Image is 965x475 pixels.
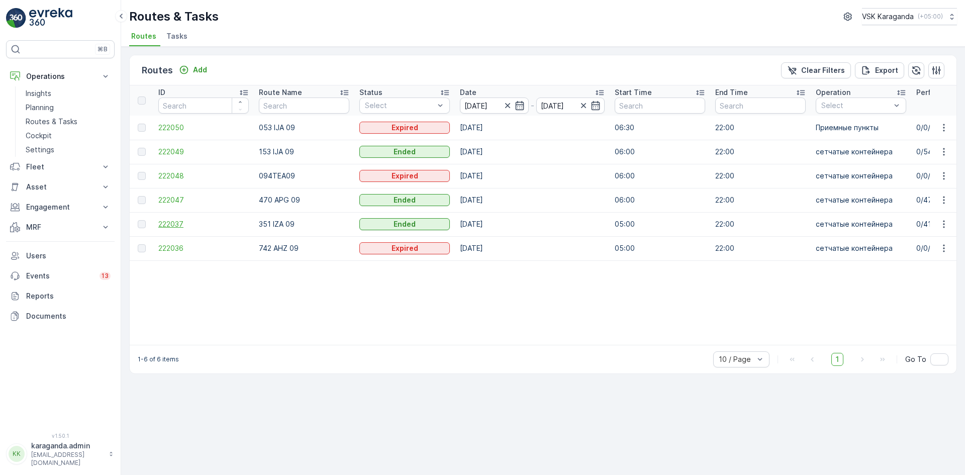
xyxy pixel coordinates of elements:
[392,123,418,133] p: Expired
[615,123,705,133] p: 06:30
[22,101,115,115] a: Planning
[455,164,610,188] td: [DATE]
[615,98,705,114] input: Search
[918,13,943,21] p: ( +05:00 )
[26,103,54,113] p: Planning
[158,147,249,157] a: 222049
[536,98,605,114] input: dd/mm/yyyy
[26,71,94,81] p: Operations
[855,62,904,78] button: Export
[9,446,25,462] div: KK
[166,31,187,41] span: Tasks
[138,355,179,363] p: 1-6 of 6 items
[392,243,418,253] p: Expired
[816,171,906,181] p: сетчатыe контейнера
[6,246,115,266] a: Users
[259,98,349,114] input: Search
[715,243,806,253] p: 22:00
[916,87,961,98] p: Performance
[875,65,898,75] p: Export
[26,162,94,172] p: Fleet
[26,251,111,261] p: Users
[131,31,156,41] span: Routes
[6,433,115,439] span: v 1.50.1
[531,100,534,112] p: -
[816,195,906,205] p: сетчатыe контейнера
[816,219,906,229] p: сетчатыe контейнера
[862,8,957,25] button: VSK Karaganda(+05:00)
[359,194,450,206] button: Ended
[259,243,349,253] p: 742 AHZ 09
[98,45,108,53] p: ⌘B
[6,217,115,237] button: MRF
[905,354,926,364] span: Go To
[359,218,450,230] button: Ended
[31,441,104,451] p: karaganda.admin
[715,98,806,114] input: Search
[359,87,382,98] p: Status
[615,147,705,157] p: 06:00
[715,123,806,133] p: 22:00
[359,170,450,182] button: Expired
[394,147,416,157] p: Ended
[138,196,146,204] div: Toggle Row Selected
[6,441,115,467] button: KKkaraganda.admin[EMAIL_ADDRESS][DOMAIN_NAME]
[615,171,705,181] p: 06:00
[259,123,349,133] p: 053 IJA 09
[6,157,115,177] button: Fleet
[816,147,906,157] p: сетчатыe контейнера
[158,219,249,229] a: 222037
[193,65,207,75] p: Add
[715,147,806,157] p: 22:00
[22,129,115,143] a: Cockpit
[6,197,115,217] button: Engagement
[821,101,891,111] p: Select
[359,122,450,134] button: Expired
[26,222,94,232] p: MRF
[26,311,111,321] p: Documents
[26,291,111,301] p: Reports
[615,219,705,229] p: 05:00
[138,244,146,252] div: Toggle Row Selected
[259,147,349,157] p: 153 IJA 09
[801,65,845,75] p: Clear Filters
[6,306,115,326] a: Documents
[26,182,94,192] p: Asset
[6,286,115,306] a: Reports
[455,188,610,212] td: [DATE]
[715,219,806,229] p: 22:00
[394,195,416,205] p: Ended
[259,171,349,181] p: 094TEA09
[816,123,906,133] p: Приемные пункты
[26,145,54,155] p: Settings
[365,101,434,111] p: Select
[359,146,450,158] button: Ended
[816,87,850,98] p: Operation
[715,87,748,98] p: End Time
[22,115,115,129] a: Routes & Tasks
[31,451,104,467] p: [EMAIL_ADDRESS][DOMAIN_NAME]
[26,271,93,281] p: Events
[158,171,249,181] a: 222048
[455,212,610,236] td: [DATE]
[455,140,610,164] td: [DATE]
[158,98,249,114] input: Search
[6,66,115,86] button: Operations
[138,172,146,180] div: Toggle Row Selected
[460,87,476,98] p: Date
[158,195,249,205] a: 222047
[455,236,610,260] td: [DATE]
[158,243,249,253] a: 222036
[392,171,418,181] p: Expired
[781,62,851,78] button: Clear Filters
[6,8,26,28] img: logo
[29,8,72,28] img: logo_light-DOdMpM7g.png
[394,219,416,229] p: Ended
[138,220,146,228] div: Toggle Row Selected
[259,87,302,98] p: Route Name
[259,195,349,205] p: 470 APG 09
[158,123,249,133] a: 222050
